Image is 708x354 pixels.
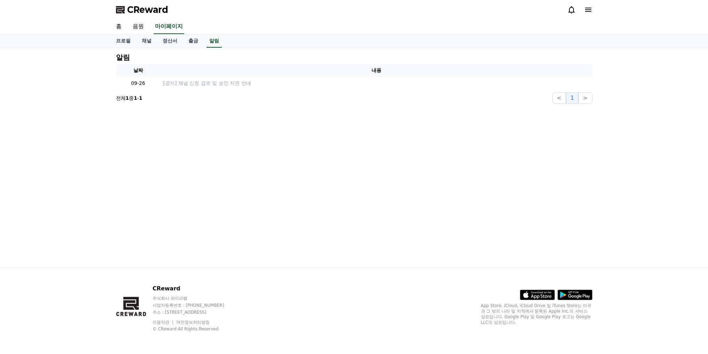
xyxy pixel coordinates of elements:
a: CReward [116,4,168,15]
button: < [552,92,566,104]
a: [공지] 채널 신청 검토 및 승인 지연 안내 [163,80,590,87]
a: 마이페이지 [154,19,184,34]
button: > [578,92,592,104]
p: 전체 중 - [116,95,142,102]
th: 날짜 [116,64,161,77]
a: 정산서 [157,34,183,48]
button: 1 [566,92,578,104]
p: App Store, iCloud, iCloud Drive 및 iTunes Store는 미국과 그 밖의 나라 및 지역에서 등록된 Apple Inc.의 서비스 상표입니다. Goo... [481,303,592,325]
a: 이용약관 [153,320,174,325]
a: 출금 [183,34,204,48]
p: 주소 : [STREET_ADDRESS] [153,309,238,315]
p: CReward [153,284,238,293]
strong: 1 [134,95,137,101]
p: © CReward All Rights Reserved. [153,326,238,332]
span: CReward [127,4,168,15]
h4: 알림 [116,54,130,61]
p: 09-26 [119,80,158,87]
a: 채널 [136,34,157,48]
p: 사업자등록번호 : [PHONE_NUMBER] [153,303,238,308]
a: 프로필 [110,34,136,48]
strong: 1 [126,95,129,101]
p: 주식회사 와이피랩 [153,296,238,301]
a: 음원 [127,19,149,34]
th: 내용 [161,64,592,77]
a: 개인정보처리방침 [176,320,210,325]
strong: 1 [139,95,142,101]
a: 홈 [110,19,127,34]
a: 알림 [207,34,222,48]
